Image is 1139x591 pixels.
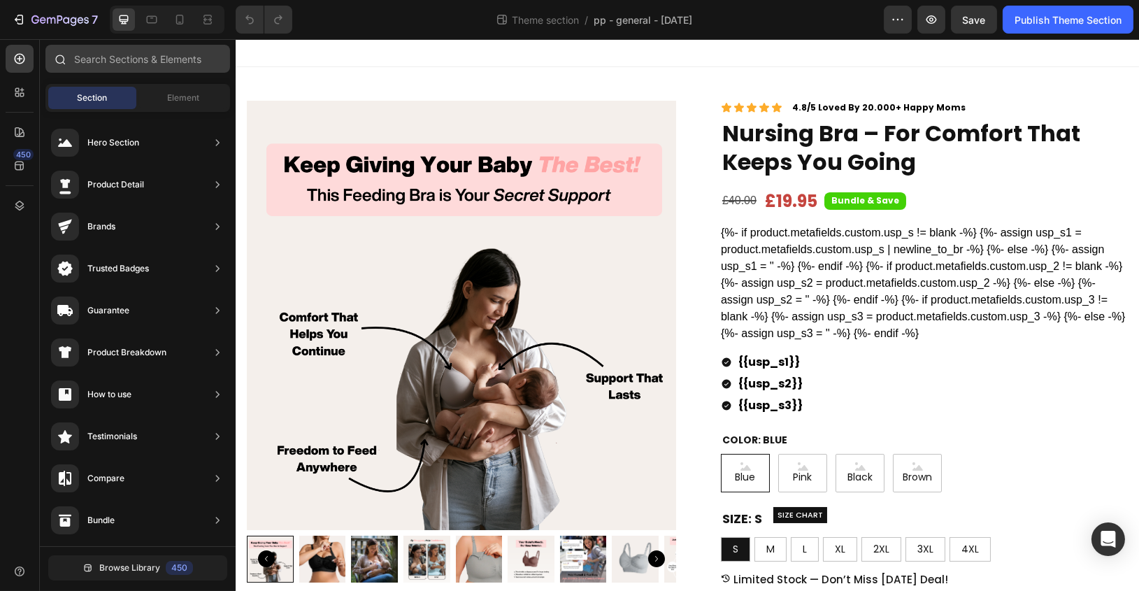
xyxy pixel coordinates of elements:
[87,346,166,359] div: Product Breakdown
[87,429,137,443] div: Testimonials
[531,503,539,517] span: M
[87,262,149,276] div: Trusted Badges
[236,6,292,34] div: Undo/Redo
[485,78,892,139] h1: Nursing Bra – For Comfort That Keeps You Going
[87,220,115,234] div: Brands
[87,513,115,527] div: Bundle
[236,39,1139,591] iframe: Design area
[1003,6,1133,34] button: Publish Theme Section
[503,315,564,331] strong: {{usp_s1}}
[528,150,583,174] div: £19.95
[45,45,230,73] input: Search Sections & Elements
[609,432,640,444] span: Black
[485,185,892,303] div: {%- if product.metafields.custom.usp_s != blank -%} {%- assign usp_s1 = product.metafields.custom...
[498,534,712,548] p: Limited Stock — Don’t Miss [DATE] Deal!
[503,358,567,374] strong: {{usp_s3}}
[167,92,199,104] span: Element
[664,432,699,444] span: Brown
[503,336,567,353] strong: {{usp_s2}}
[6,6,104,34] button: 7
[99,562,160,574] span: Browse Library
[726,503,743,517] span: 4XL
[557,62,730,74] strong: 4.8/5 Loved By 20.000+ Happy Moms
[567,503,571,517] span: L
[78,92,108,104] span: Section
[413,511,429,528] button: Carousel Next Arrow
[13,149,34,160] div: 450
[485,150,522,173] div: £40.00
[166,561,193,575] div: 450
[92,11,98,28] p: 7
[951,6,997,34] button: Save
[538,468,592,485] button: <p>SIZE CHART</p>
[1015,13,1122,27] div: Publish Theme Section
[497,503,503,517] span: S
[599,503,610,517] span: XL
[594,13,692,27] span: pp - general - [DATE]
[87,471,124,485] div: Compare
[87,178,144,192] div: Product Detail
[555,432,580,444] span: Pink
[87,387,131,401] div: How to use
[963,14,986,26] span: Save
[497,432,523,444] span: Blue
[87,136,139,150] div: Hero Section
[87,304,129,318] div: Guarantee
[542,469,587,483] p: SIZE CHART
[509,13,582,27] span: Theme section
[485,470,528,489] legend: Size: S
[589,153,671,170] pre: Bundle & Save
[638,503,654,517] span: 2XL
[585,13,588,27] span: /
[682,503,698,517] span: 3XL
[485,393,553,408] legend: Color: Blue
[1091,522,1125,556] div: Open Intercom Messenger
[48,555,227,581] button: Browse Library450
